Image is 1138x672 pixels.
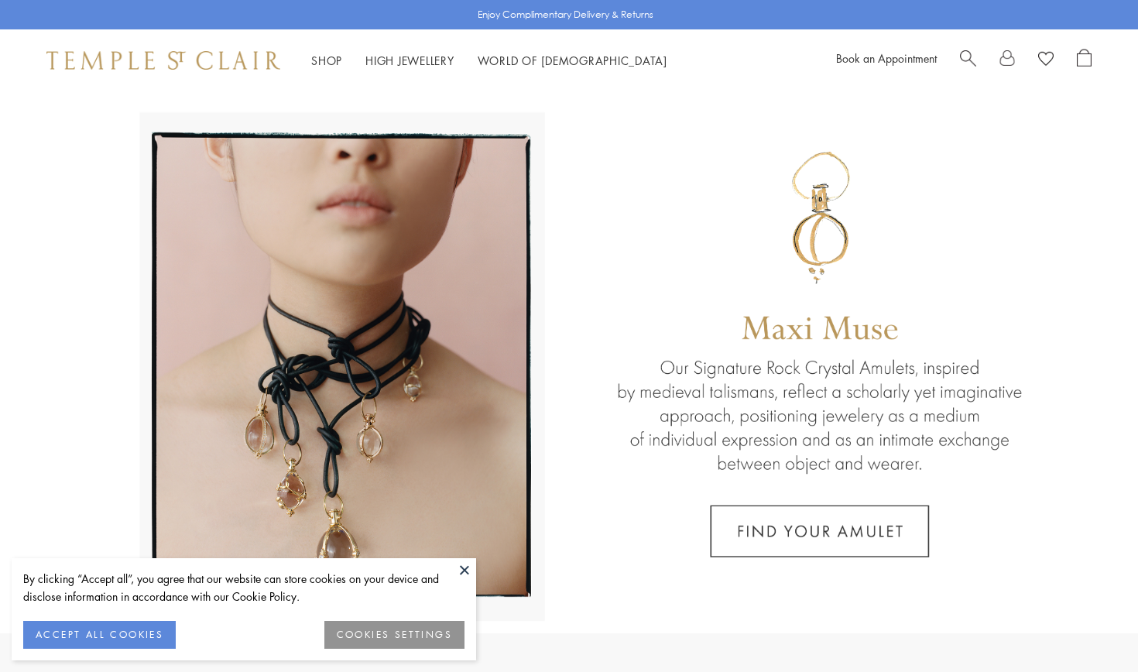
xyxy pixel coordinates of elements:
[311,53,342,68] a: ShopShop
[960,49,976,72] a: Search
[478,53,667,68] a: World of [DEMOGRAPHIC_DATA]World of [DEMOGRAPHIC_DATA]
[23,621,176,649] button: ACCEPT ALL COOKIES
[478,7,653,22] p: Enjoy Complimentary Delivery & Returns
[1077,49,1092,72] a: Open Shopping Bag
[23,570,464,605] div: By clicking “Accept all”, you agree that our website can store cookies on your device and disclos...
[46,51,280,70] img: Temple St. Clair
[1038,49,1054,72] a: View Wishlist
[365,53,454,68] a: High JewelleryHigh Jewellery
[836,50,937,66] a: Book an Appointment
[311,51,667,70] nav: Main navigation
[324,621,464,649] button: COOKIES SETTINGS
[1061,599,1123,657] iframe: Gorgias live chat messenger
